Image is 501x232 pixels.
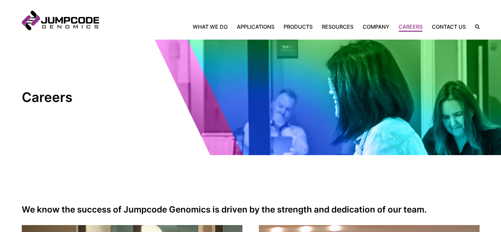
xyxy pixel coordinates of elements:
[317,23,358,31] a: Resources
[22,205,480,215] h2: We know the success of Jumpcode Genomics is driven by the strength and dedication of our team.
[279,23,317,31] a: Products
[470,24,480,29] label: Search the site.
[358,23,394,31] a: Company
[193,23,232,31] a: What We Do
[427,23,470,31] a: Contact Us
[99,23,470,31] nav: Primary Navigation
[394,23,427,31] a: Careers
[22,89,140,106] h1: Careers
[232,23,279,31] a: Applications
